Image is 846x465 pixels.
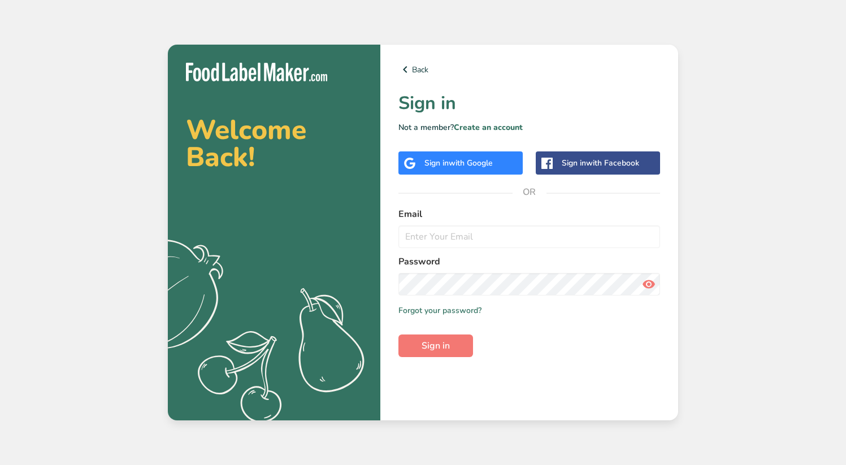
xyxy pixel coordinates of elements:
[398,207,660,221] label: Email
[398,90,660,117] h1: Sign in
[398,334,473,357] button: Sign in
[398,225,660,248] input: Enter Your Email
[398,305,481,316] a: Forgot your password?
[449,158,493,168] span: with Google
[186,116,362,171] h2: Welcome Back!
[398,63,660,76] a: Back
[398,255,660,268] label: Password
[424,157,493,169] div: Sign in
[562,157,639,169] div: Sign in
[186,63,327,81] img: Food Label Maker
[586,158,639,168] span: with Facebook
[513,175,546,209] span: OR
[398,121,660,133] p: Not a member?
[454,122,523,133] a: Create an account
[422,339,450,353] span: Sign in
